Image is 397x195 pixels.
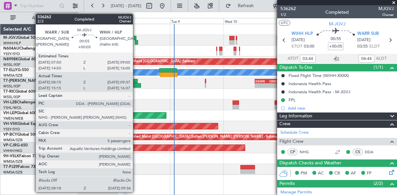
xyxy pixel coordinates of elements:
span: PM [301,170,307,177]
div: 03:45 Z [111,83,124,87]
span: 1/2 [280,12,296,18]
div: Wed 10 [223,18,276,24]
a: T7-ELLYG-550 [3,68,29,72]
a: YSSY/SYD [3,52,20,56]
span: VP-BCY [3,133,17,137]
a: T7-RICGlobal 6000 [3,90,37,94]
span: ETOT [291,43,302,50]
div: PANC [110,79,123,83]
a: VH-LEPGlobal 6000 [3,111,39,115]
span: M-JGVJ [329,21,346,27]
button: Refresh [222,1,262,11]
a: N604AUChallenger 604 [3,47,47,51]
span: ELDT [369,43,380,50]
div: OMDW [268,79,281,83]
span: ALDT [376,55,387,62]
a: VP-BCYGlobal 5000 [3,133,39,137]
span: (1/1) [374,64,383,71]
a: VH-VSKGlobal Express XRS [3,122,53,126]
span: [DATE] [357,37,371,43]
div: KEWR [255,79,268,83]
a: DDA [365,149,379,155]
span: 536262 [280,5,296,12]
span: Refresh [232,4,260,8]
a: Schedule Crew [280,129,309,136]
span: N604AU [3,47,19,51]
span: T7-RIC [3,90,15,94]
div: Completed [325,9,349,16]
span: AC [318,170,324,177]
a: WIHH/HLP [3,41,21,46]
span: T7-PJ29 [3,165,18,169]
a: YMEN/MEB [3,116,23,121]
a: N8998KGlobal 6000 [3,57,40,61]
span: Owner [378,12,394,18]
a: YSSY/SYD [3,127,20,132]
a: NHG [300,149,314,155]
span: All Aircraft [17,16,69,20]
div: Indonesia Health Pass [289,81,331,86]
span: VH-LEP [3,111,17,115]
span: FP [367,170,372,177]
input: --:-- [300,55,316,63]
a: T7-[PERSON_NAME]Global 7500 [3,79,63,83]
span: Crew [279,120,291,128]
a: WMSA/SZB [3,138,22,142]
span: 03:00 [304,43,314,50]
a: M-JGVJGlobal 5000 [3,36,40,40]
a: VP-CJRG-650 [3,143,28,147]
span: [DATE] [291,37,305,43]
a: VH-L2BChallenger 604 [3,100,45,104]
span: WARR SUB [357,31,379,37]
span: N8998K [3,57,18,61]
div: CS [352,148,363,156]
a: 9H-VSLKFalcon 7X [3,154,37,158]
a: T7-PJ29Falcon 7X [3,165,36,169]
button: All Aircraft [7,13,71,23]
span: T7-[PERSON_NAME] [3,79,41,83]
span: 03:55 [357,43,368,50]
span: VP-CJR [3,143,17,147]
div: - [255,83,268,87]
div: Unplanned Maint [GEOGRAPHIC_DATA] (Sultan [PERSON_NAME] [PERSON_NAME] - Subang) [123,132,279,142]
div: WSSS [97,79,110,83]
span: ATOT [288,55,298,62]
input: --:-- [359,55,374,63]
span: Permits [279,180,295,187]
div: CP [287,148,298,156]
span: VH-VSK [3,122,18,126]
div: Tue 9 [170,18,223,24]
div: 15:20 Z [98,83,111,87]
span: AF [351,170,356,177]
a: YSHL/WOL [3,105,22,110]
span: Dispatch To-Dos [279,64,312,71]
div: Sun 7 [64,18,117,24]
span: 9H-VSLK [3,154,19,158]
div: FPL [289,97,296,103]
div: Mon 8 [117,18,170,24]
span: Dispatch Checks and Weather [279,159,341,167]
div: Planned Maint [GEOGRAPHIC_DATA] (Seletar) [119,57,195,67]
input: Trip Number [20,1,57,11]
div: Indonesia Health Pass - M-JGVJ [289,89,350,95]
div: Add new [288,105,394,111]
a: WSSL/XSP [3,95,21,99]
a: WMSA/SZB [3,73,22,78]
div: Fixed Flight Time (WIHH-XXXX) [289,73,349,78]
div: - [268,83,281,87]
a: WSSL/XSP [3,84,21,89]
a: WMSA/SZB [3,159,22,164]
span: CR [334,170,340,177]
div: [DATE] [79,13,90,19]
span: (2/2) [374,180,383,187]
span: MJGVJ [378,5,394,12]
span: WIHH HLP [291,31,313,37]
span: [DATE] - [DATE] [111,3,141,9]
div: Thu 11 [276,18,330,24]
a: WSSL/XSP [3,62,21,67]
span: VH-L2B [3,100,17,104]
span: T7-ELLY [3,68,18,72]
span: Flight Crew [279,138,304,145]
span: 00:55 [331,36,341,42]
a: WMSA/SZB [3,170,22,175]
